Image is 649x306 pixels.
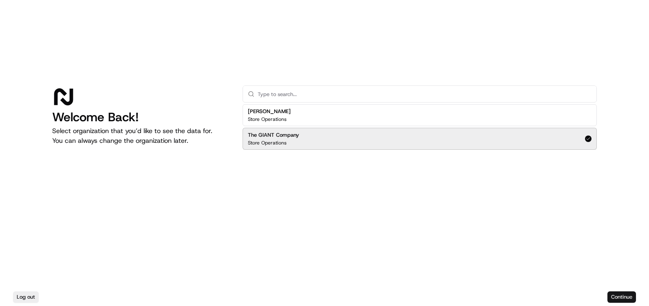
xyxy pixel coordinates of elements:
button: Log out [13,291,39,303]
p: Store Operations [248,116,287,122]
h1: Welcome Back! [52,110,230,125]
p: Store Operations [248,140,287,146]
h2: [PERSON_NAME] [248,108,291,115]
p: Select organization that you’d like to see the data for. You can always change the organization l... [52,126,230,146]
h2: The GIANT Company [248,131,299,139]
input: Type to search... [258,86,592,102]
button: Continue [607,291,636,303]
div: Suggestions [243,103,597,151]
